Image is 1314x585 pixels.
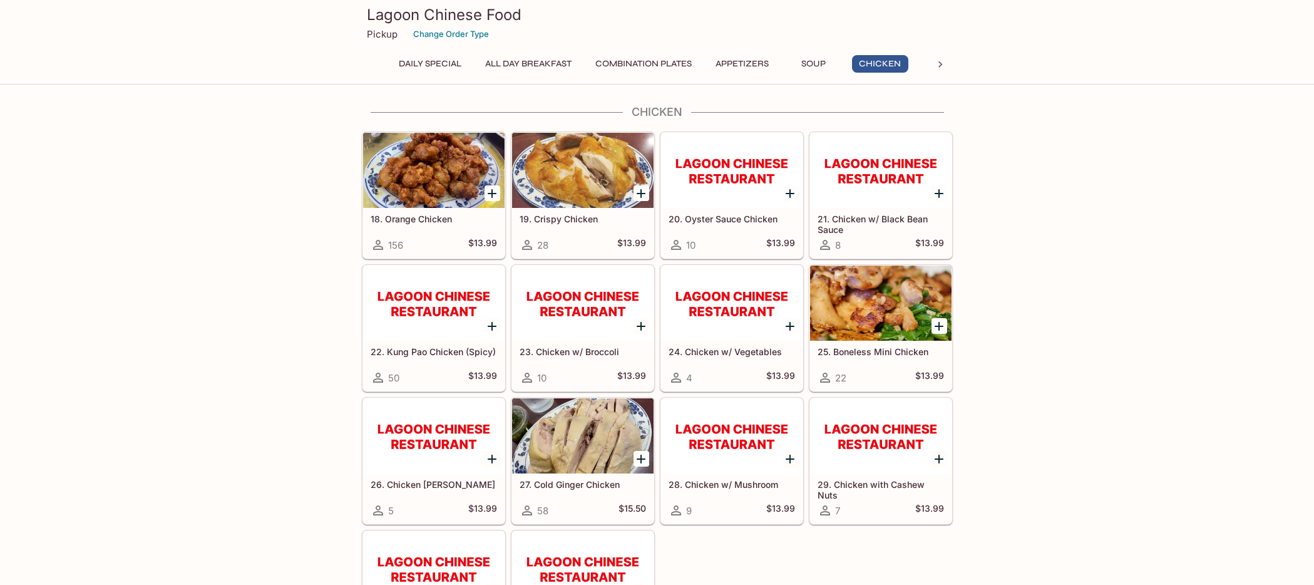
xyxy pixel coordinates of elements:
[617,370,646,385] h5: $13.99
[520,214,646,224] h5: 19. Crispy Chicken
[537,505,548,517] span: 58
[809,132,952,259] a: 21. Chicken w/ Black Bean Sauce8$13.99
[660,398,803,524] a: 28. Chicken w/ Mushroom9$13.99
[809,265,952,391] a: 25. Boneless Mini Chicken22$13.99
[367,28,398,40] p: Pickup
[408,24,495,44] button: Change Order Type
[537,372,547,384] span: 10
[520,346,646,357] h5: 23. Chicken w/ Broccoli
[371,346,497,357] h5: 22. Kung Pao Chicken (Spicy)
[661,133,803,208] div: 20. Oyster Sauce Chicken
[709,55,776,73] button: Appetizers
[634,451,649,467] button: Add 27. Cold Ginger Chicken
[619,503,646,518] h5: $15.50
[485,318,500,334] button: Add 22. Kung Pao Chicken (Spicy)
[810,398,952,474] div: 29. Chicken with Cashew Nuts
[511,265,654,391] a: 23. Chicken w/ Broccoli10$13.99
[362,132,505,259] a: 18. Orange Chicken156$13.99
[810,266,952,341] div: 25. Boneless Mini Chicken
[915,237,944,252] h5: $13.99
[661,266,803,341] div: 24. Chicken w/ Vegetables
[810,133,952,208] div: 21. Chicken w/ Black Bean Sauce
[835,505,840,517] span: 7
[766,370,795,385] h5: $13.99
[485,451,500,467] button: Add 26. Chicken Curry
[362,265,505,391] a: 22. Kung Pao Chicken (Spicy)50$13.99
[783,318,798,334] button: Add 24. Chicken w/ Vegetables
[520,479,646,490] h5: 27. Cold Ginger Chicken
[468,237,497,252] h5: $13.99
[835,239,841,251] span: 8
[786,55,842,73] button: Soup
[932,185,947,201] button: Add 21. Chicken w/ Black Bean Sauce
[818,214,944,234] h5: 21. Chicken w/ Black Bean Sauce
[371,214,497,224] h5: 18. Orange Chicken
[468,370,497,385] h5: $13.99
[918,55,975,73] button: Beef
[512,133,654,208] div: 19. Crispy Chicken
[512,398,654,474] div: 27. Cold Ginger Chicken
[915,370,944,385] h5: $13.99
[485,185,500,201] button: Add 18. Orange Chicken
[818,346,944,357] h5: 25. Boneless Mini Chicken
[852,55,908,73] button: Chicken
[511,132,654,259] a: 19. Crispy Chicken28$13.99
[669,346,795,357] h5: 24. Chicken w/ Vegetables
[660,132,803,259] a: 20. Oyster Sauce Chicken10$13.99
[932,318,947,334] button: Add 25. Boneless Mini Chicken
[686,372,692,384] span: 4
[766,503,795,518] h5: $13.99
[388,372,399,384] span: 50
[915,503,944,518] h5: $13.99
[809,398,952,524] a: 29. Chicken with Cashew Nuts7$13.99
[686,239,695,251] span: 10
[783,451,798,467] button: Add 28. Chicken w/ Mushroom
[362,105,953,119] h4: Chicken
[388,505,394,517] span: 5
[478,55,578,73] button: All Day Breakfast
[686,505,692,517] span: 9
[537,239,548,251] span: 28
[766,237,795,252] h5: $13.99
[669,479,795,490] h5: 28. Chicken w/ Mushroom
[835,372,846,384] span: 22
[617,237,646,252] h5: $13.99
[392,55,468,73] button: Daily Special
[588,55,699,73] button: Combination Plates
[783,185,798,201] button: Add 20. Oyster Sauce Chicken
[669,214,795,224] h5: 20. Oyster Sauce Chicken
[932,451,947,467] button: Add 29. Chicken with Cashew Nuts
[388,239,403,251] span: 156
[512,266,654,341] div: 23. Chicken w/ Broccoli
[363,133,505,208] div: 18. Orange Chicken
[371,479,497,490] h5: 26. Chicken [PERSON_NAME]
[661,398,803,474] div: 28. Chicken w/ Mushroom
[363,266,505,341] div: 22. Kung Pao Chicken (Spicy)
[367,5,948,24] h3: Lagoon Chinese Food
[363,398,505,474] div: 26. Chicken Curry
[511,398,654,524] a: 27. Cold Ginger Chicken58$15.50
[634,318,649,334] button: Add 23. Chicken w/ Broccoli
[362,398,505,524] a: 26. Chicken [PERSON_NAME]5$13.99
[818,479,944,500] h5: 29. Chicken with Cashew Nuts
[468,503,497,518] h5: $13.99
[660,265,803,391] a: 24. Chicken w/ Vegetables4$13.99
[634,185,649,201] button: Add 19. Crispy Chicken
